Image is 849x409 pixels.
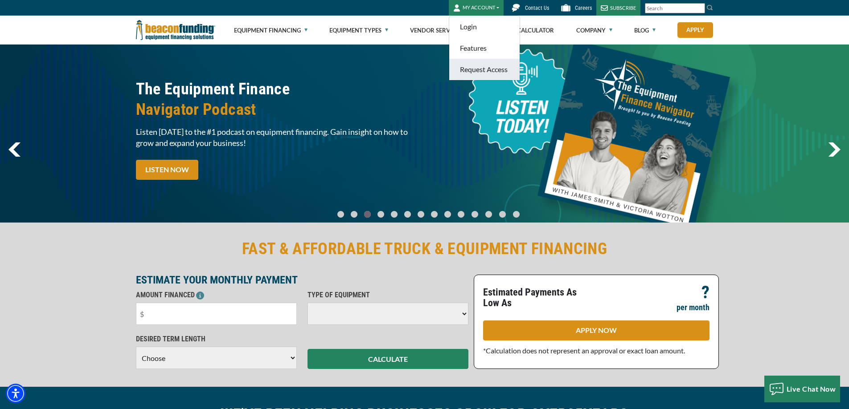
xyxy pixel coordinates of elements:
h2: FAST & AFFORDABLE TRUCK & EQUIPMENT FINANCING [136,239,714,259]
img: Right Navigator [828,142,841,157]
p: per month [677,302,710,313]
p: ESTIMATE YOUR MONTHLY PAYMENT [136,275,468,285]
a: Vendor Services [410,16,469,45]
div: Accessibility Menu [6,384,25,403]
a: Login - open in a new tab [449,16,520,37]
a: Go To Slide 1 [349,211,360,218]
a: Go To Slide 13 [511,211,522,218]
a: Go To Slide 5 [402,211,413,218]
input: Search [645,3,705,13]
a: Go To Slide 4 [389,211,400,218]
a: APPLY NOW [483,320,710,340]
a: Go To Slide 3 [376,211,386,218]
button: Live Chat Now [764,376,841,402]
a: Go To Slide 8 [443,211,453,218]
a: Equipment Financing [234,16,308,45]
a: Go To Slide 7 [429,211,440,218]
a: Blog [634,16,656,45]
a: Go To Slide 2 [362,211,373,218]
a: previous [8,142,21,157]
a: Request Access [449,59,520,80]
a: Go To Slide 10 [469,211,480,218]
p: TYPE OF EQUIPMENT [308,290,468,300]
span: Navigator Podcast [136,99,419,120]
img: Search [706,4,714,11]
a: LISTEN NOW [136,160,198,180]
a: Apply [677,22,713,38]
a: Equipment Types [329,16,388,45]
span: Careers [575,5,592,11]
span: Listen [DATE] to the #1 podcast on equipment financing. Gain insight on how to grow and expand yo... [136,126,419,149]
a: next [828,142,841,157]
a: Go To Slide 0 [336,211,346,218]
p: ? [701,287,710,298]
a: Go To Slide 6 [416,211,427,218]
a: Features [449,37,520,59]
button: CALCULATE [308,349,468,369]
a: Go To Slide 12 [497,211,508,218]
span: *Calculation does not represent an approval or exact loan amount. [483,346,685,355]
img: Left Navigator [8,142,21,157]
a: Go To Slide 9 [456,211,467,218]
p: DESIRED TERM LENGTH [136,334,297,344]
a: Company [576,16,612,45]
input: $ [136,303,297,325]
h2: The Equipment Finance [136,79,419,120]
p: AMOUNT FINANCED [136,290,297,300]
a: Go To Slide 11 [483,211,494,218]
a: Finance Calculator [491,16,554,45]
span: Live Chat Now [787,385,836,393]
p: Estimated Payments As Low As [483,287,591,308]
a: Clear search text [696,5,703,12]
img: Beacon Funding Corporation logo [136,16,215,45]
span: Contact Us [525,5,549,11]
